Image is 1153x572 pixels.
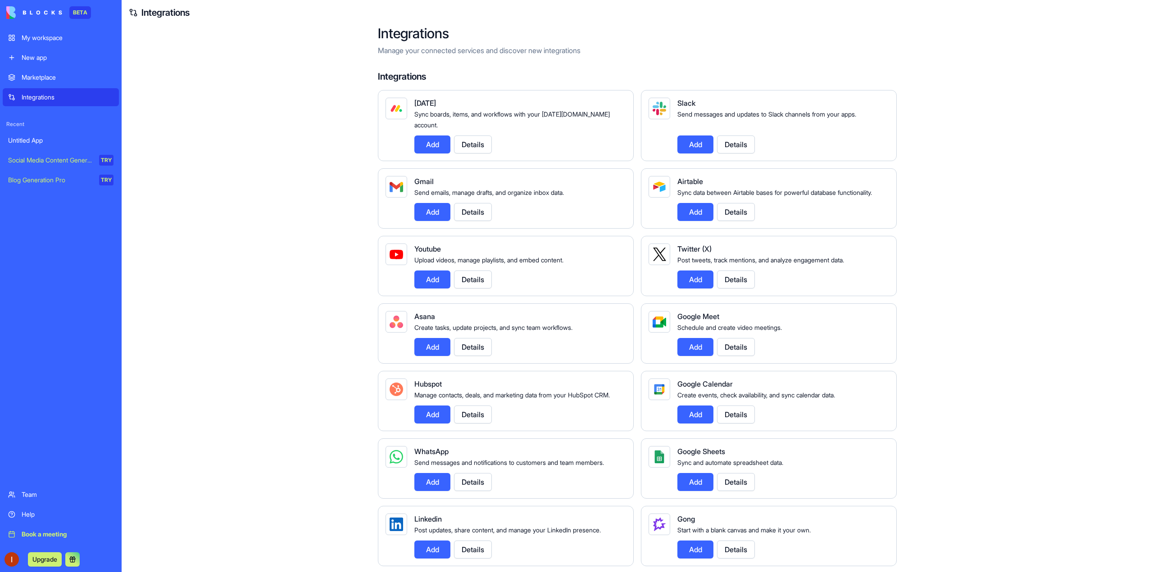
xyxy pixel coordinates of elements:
[28,552,62,567] button: Upgrade
[22,93,113,102] div: Integrations
[3,486,119,504] a: Team
[414,99,436,108] span: [DATE]
[677,256,844,264] span: Post tweets, track mentions, and analyze engagement data.
[414,110,610,129] span: Sync boards, items, and workflows with your [DATE][DOMAIN_NAME] account.
[3,29,119,47] a: My workspace
[414,459,604,466] span: Send messages and notifications to customers and team members.
[414,405,450,423] button: Add
[717,405,755,423] button: Details
[677,338,713,356] button: Add
[378,25,897,41] h2: Integrations
[414,203,450,221] button: Add
[22,490,113,499] div: Team
[3,68,119,86] a: Marketplace
[414,540,450,558] button: Add
[677,99,695,108] span: Slack
[677,526,811,534] span: Start with a blank canvas and make it your own.
[28,554,62,563] a: Upgrade
[99,175,113,185] div: TRY
[717,338,755,356] button: Details
[22,510,113,519] div: Help
[677,405,713,423] button: Add
[378,45,897,56] p: Manage your connected services and discover new integrations
[22,53,113,62] div: New app
[8,156,93,165] div: Social Media Content Generator
[6,6,91,19] a: BETA
[8,136,113,145] div: Untitled App
[677,189,872,196] span: Sync data between Airtable bases for powerful database functionality.
[414,244,441,253] span: Youtube
[414,270,450,288] button: Add
[677,473,713,491] button: Add
[414,324,572,331] span: Create tasks, update projects, and sync team workflows.
[677,391,835,399] span: Create events, check availability, and sync calendar data.
[99,155,113,166] div: TRY
[454,473,492,491] button: Details
[3,121,119,128] span: Recent
[414,473,450,491] button: Add
[3,49,119,67] a: New app
[717,203,755,221] button: Details
[454,270,492,288] button: Details
[414,177,434,186] span: Gmail
[677,514,695,523] span: Gong
[3,525,119,543] a: Book a meeting
[414,312,435,321] span: Asana
[717,540,755,558] button: Details
[22,33,113,42] div: My workspace
[677,110,856,118] span: Send messages and updates to Slack channels from your apps.
[6,6,62,19] img: logo
[454,135,492,153] button: Details
[677,324,782,331] span: Schedule and create video meetings.
[3,88,119,106] a: Integrations
[717,135,755,153] button: Details
[677,459,783,466] span: Sync and automate spreadsheet data.
[717,473,755,491] button: Details
[22,530,113,539] div: Book a meeting
[454,203,492,221] button: Details
[677,540,713,558] button: Add
[3,171,119,189] a: Blog Generation ProTRY
[677,447,725,456] span: Google Sheets
[677,312,719,321] span: Google Meet
[22,73,113,82] div: Marketplace
[69,6,91,19] div: BETA
[454,540,492,558] button: Details
[414,379,442,388] span: Hubspot
[141,6,190,19] a: Integrations
[414,514,442,523] span: Linkedin
[677,379,733,388] span: Google Calendar
[414,135,450,153] button: Add
[5,552,19,567] img: ACg8ocKU0dK0jqdVr9fAgMX4mCreKjRL-8UsWQ6StUhnEFUxcY7ryg=s96-c
[414,526,601,534] span: Post updates, share content, and manage your LinkedIn presence.
[414,447,449,456] span: WhatsApp
[3,151,119,169] a: Social Media Content GeneratorTRY
[677,244,712,253] span: Twitter (X)
[414,256,563,264] span: Upload videos, manage playlists, and embed content.
[454,338,492,356] button: Details
[677,203,713,221] button: Add
[414,189,564,196] span: Send emails, manage drafts, and organize inbox data.
[717,270,755,288] button: Details
[3,131,119,149] a: Untitled App
[8,176,93,185] div: Blog Generation Pro
[414,338,450,356] button: Add
[414,391,610,399] span: Manage contacts, deals, and marketing data from your HubSpot CRM.
[677,135,713,153] button: Add
[3,505,119,523] a: Help
[677,177,703,186] span: Airtable
[378,70,897,83] h4: Integrations
[454,405,492,423] button: Details
[677,270,713,288] button: Add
